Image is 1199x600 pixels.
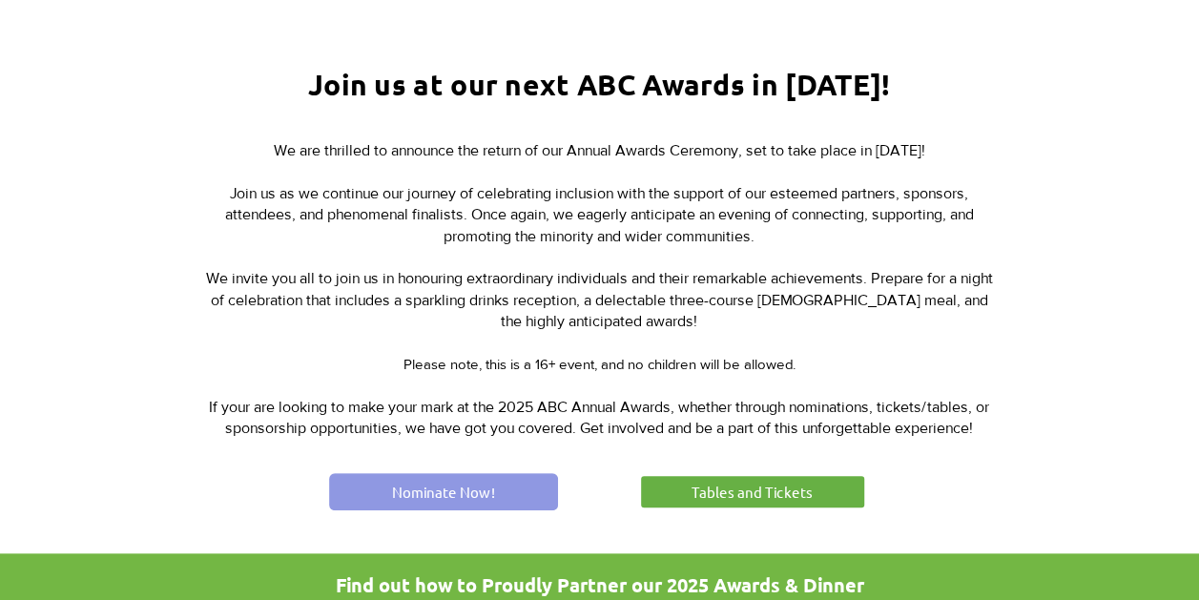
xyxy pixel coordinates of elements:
span: Tables and Tickets [692,482,813,502]
span: Please note, this is a 16+ event, and no children will be allowed. [403,356,796,372]
span: We invite you all to join us in honouring extraordinary individuals and their remarkable achievem... [206,270,993,329]
span: If your are looking to make your mark at the 2025 ABC Annual Awards, whether through nominations,... [209,399,989,436]
span: Join us as we continue our journey of celebrating inclusion with the support of our esteemed part... [225,185,974,244]
a: Tables and Tickets [638,473,867,510]
span: Find out how to Proudly Partner our 2025 Awards & Dinner [336,572,864,597]
span: We are thrilled to announce the return of our Annual Awards Ceremony, set to take place in [DATE]! [274,142,925,158]
span: Join us at our next ABC Awards in [DATE]! [308,67,890,102]
span: Nominate Now! [392,482,495,502]
a: Nominate Now! [329,473,558,510]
